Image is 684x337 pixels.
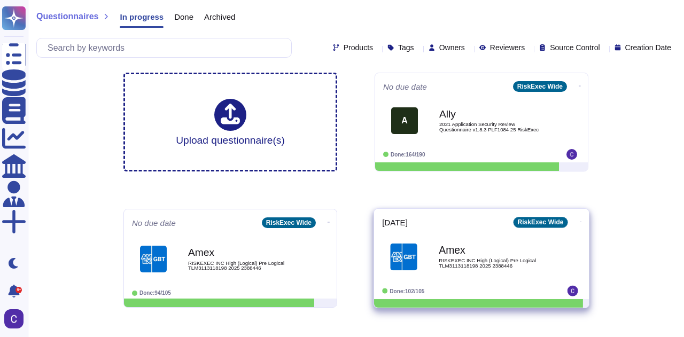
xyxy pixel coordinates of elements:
[262,217,316,228] div: RiskExec Wide
[439,258,547,268] span: RISKEXEC INC High (Logical) Pre Logical TLM3113118198 2025 2388446
[382,218,408,226] span: [DATE]
[132,219,176,227] span: No due date
[2,307,31,331] button: user
[390,243,417,270] img: Logo
[36,12,98,21] span: Questionnaires
[439,44,465,51] span: Owners
[566,149,577,160] img: user
[204,13,235,21] span: Archived
[176,99,285,145] div: Upload questionnaire(s)
[120,13,164,21] span: In progress
[439,109,546,119] b: Ally
[513,81,567,92] div: RiskExec Wide
[42,38,291,57] input: Search by keywords
[344,44,373,51] span: Products
[550,44,600,51] span: Source Control
[391,152,425,158] span: Done: 164/190
[139,290,171,296] span: Done: 94/105
[513,217,568,228] div: RiskExec Wide
[625,44,671,51] span: Creation Date
[15,287,22,293] div: 9+
[439,245,547,255] b: Amex
[391,107,418,134] div: A
[140,246,167,272] img: Logo
[490,44,525,51] span: Reviewers
[568,286,578,296] img: user
[188,261,295,271] span: RISKEXEC INC High (Logical) Pre Logical TLM3113118198 2025 2388446
[383,83,427,91] span: No due date
[174,13,193,21] span: Done
[188,247,295,257] b: Amex
[390,288,424,294] span: Done: 102/105
[398,44,414,51] span: Tags
[439,122,546,132] span: 2021 Application Security Review Questionnaire v1.8.3 PLF1084 25 RiskExec
[4,309,24,328] img: user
